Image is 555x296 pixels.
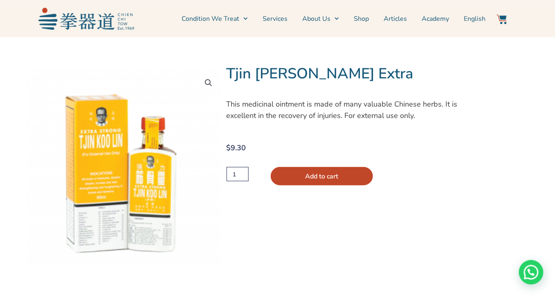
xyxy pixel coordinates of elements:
a: About Us [302,9,339,29]
input: Product quantity [227,167,249,181]
span: English [464,14,485,24]
span: This medicinal ointment is made of many valuable Chinese herbs. It is excellent in the recovery o... [227,99,458,120]
a: Shop [354,9,369,29]
span: $ [227,143,231,153]
a: Services [263,9,288,29]
h1: Tjin [PERSON_NAME] Extra [227,65,482,83]
img: Website Icon-03 [497,14,507,24]
a: Articles [384,9,407,29]
nav: Menu [138,9,486,29]
a: Condition We Treat [182,9,248,29]
button: Add to cart [271,167,373,185]
a: English [464,9,485,29]
a: View full-screen image gallery [201,76,216,90]
a: Academy [422,9,449,29]
iframe: Secure express checkout frame [225,190,354,213]
iframe: Secure express checkout frame [355,190,483,213]
bdi: 9.30 [227,143,246,153]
